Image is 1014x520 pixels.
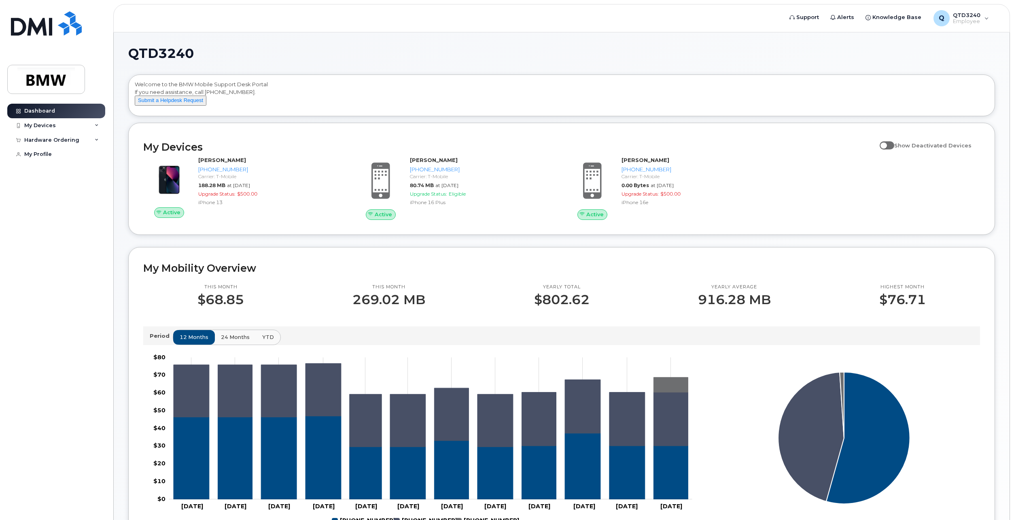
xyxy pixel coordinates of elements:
a: Active[PERSON_NAME][PHONE_NUMBER]Carrier: T-Mobile188.28 MBat [DATE]Upgrade Status:$500.00iPhone 13 [143,156,345,218]
tspan: $10 [153,477,165,485]
tspan: [DATE] [397,503,419,510]
p: Yearly average [698,284,771,290]
p: Period [150,332,173,340]
img: image20231002-3703462-1ig824h.jpeg [150,160,189,199]
tspan: $50 [153,407,165,414]
span: Active [163,209,180,216]
div: [PHONE_NUMBER] [622,166,765,173]
p: Yearly total [534,284,590,290]
strong: [PERSON_NAME] [622,157,669,163]
div: iPhone 13 [198,199,342,206]
tspan: [DATE] [313,503,335,510]
span: at [DATE] [227,182,250,188]
button: Submit a Helpdesk Request [135,96,206,106]
tspan: [DATE] [528,503,550,510]
span: Upgrade Status: [198,191,235,197]
span: $500.00 [660,191,681,197]
span: Eligible [449,191,466,197]
h2: My Mobility Overview [143,262,980,274]
span: at [DATE] [651,182,674,188]
strong: [PERSON_NAME] [410,157,458,163]
tspan: $0 [157,495,165,503]
g: 864-705-9511 [174,363,688,447]
span: Upgrade Status: [410,191,447,197]
tspan: [DATE] [484,503,506,510]
p: This month [197,284,244,290]
div: iPhone 16 Plus [410,199,554,206]
a: Active[PERSON_NAME][PHONE_NUMBER]Carrier: T-Mobile80.74 MBat [DATE]Upgrade Status:EligibleiPhone ... [355,156,557,220]
p: 269.02 MB [352,292,425,307]
p: 916.28 MB [698,292,771,307]
tspan: $80 [153,354,165,361]
span: Show Deactivated Devices [894,142,972,149]
div: [PHONE_NUMBER] [410,166,554,173]
tspan: [DATE] [573,503,595,510]
tspan: $70 [153,371,165,378]
div: [PHONE_NUMBER] [198,166,342,173]
span: $500.00 [237,191,257,197]
a: Submit a Helpdesk Request [135,97,206,103]
tspan: [DATE] [355,503,377,510]
span: 80.74 MB [410,182,434,188]
tspan: [DATE] [181,503,203,510]
iframe: Messenger Launcher [979,485,1008,514]
span: Active [375,211,392,218]
p: Highest month [879,284,926,290]
tspan: [DATE] [268,503,290,510]
g: Series [778,372,910,504]
div: iPhone 16e [622,199,765,206]
span: Upgrade Status: [622,191,659,197]
span: 24 months [221,333,250,341]
p: $76.71 [879,292,926,307]
span: Active [586,211,604,218]
tspan: [DATE] [441,503,463,510]
span: YTD [262,333,274,341]
div: Welcome to the BMW Mobile Support Desk Portal If you need assistance, call [PHONE_NUMBER]. [135,81,989,113]
p: $802.62 [534,292,590,307]
a: Active[PERSON_NAME][PHONE_NUMBER]Carrier: T-Mobile0.00 Bytesat [DATE]Upgrade Status:$500.00iPhone... [566,156,768,220]
tspan: [DATE] [616,503,638,510]
tspan: $40 [153,424,165,432]
p: This month [352,284,425,290]
input: Show Deactivated Devices [880,138,886,144]
tspan: [DATE] [661,503,683,510]
p: $68.85 [197,292,244,307]
span: QTD3240 [128,47,194,60]
span: 188.28 MB [198,182,225,188]
tspan: $30 [153,442,165,449]
g: 864-652-4976 [654,377,688,392]
h2: My Devices [143,141,876,153]
div: Carrier: T-Mobile [622,173,765,180]
tspan: $20 [153,460,165,467]
div: Carrier: T-Mobile [410,173,554,180]
strong: [PERSON_NAME] [198,157,246,163]
tspan: [DATE] [225,503,246,510]
div: Carrier: T-Mobile [198,173,342,180]
tspan: $60 [153,389,165,396]
g: 864-794-1495 [174,416,688,499]
span: at [DATE] [435,182,458,188]
span: 0.00 Bytes [622,182,649,188]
